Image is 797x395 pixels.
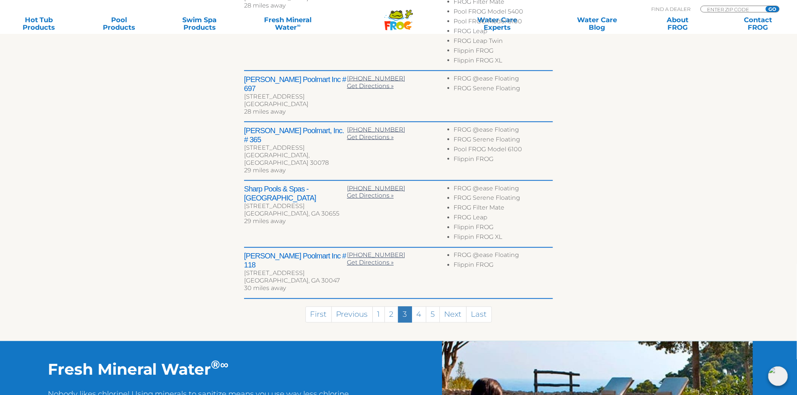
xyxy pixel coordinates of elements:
li: FROG Leap [454,214,553,224]
div: [STREET_ADDRESS] [244,144,347,152]
li: Flippin FROG [454,155,553,165]
a: Water CareBlog [566,16,629,31]
div: [GEOGRAPHIC_DATA], GA 30047 [244,277,347,285]
a: PoolProducts [88,16,151,31]
a: Last [466,307,492,323]
div: [STREET_ADDRESS] [244,93,347,100]
a: 5 [426,307,440,323]
li: FROG Serene Floating [454,136,553,146]
a: [PHONE_NUMBER] [347,75,405,82]
a: Hot TubProducts [8,16,70,31]
div: [GEOGRAPHIC_DATA] [244,100,347,108]
li: FROG @ease Floating [454,252,553,261]
li: FROG @ease Floating [454,185,553,194]
a: 1 [373,307,385,323]
a: Previous [331,307,373,323]
a: AboutFROG [646,16,709,31]
li: Pool FROG Model 5400 [454,8,553,18]
img: openIcon [768,366,788,386]
span: 28 miles away [244,108,286,115]
a: 2 [385,307,398,323]
li: Flippin FROG XL [454,57,553,67]
p: Find A Dealer [652,6,691,12]
a: Get Directions » [347,134,394,141]
li: FROG Serene Floating [454,85,553,94]
span: 29 miles away [244,167,286,174]
input: GO [766,6,779,12]
sup: ∞ [220,358,229,372]
li: FROG Serene Floating [454,194,553,204]
h2: [PERSON_NAME] Poolmart, Inc. # 365 [244,126,347,144]
span: 28 miles away [244,2,286,9]
a: [PHONE_NUMBER] [347,252,405,259]
a: [PHONE_NUMBER] [347,185,405,192]
a: Get Directions » [347,259,394,266]
li: Flippin FROG [454,261,553,271]
li: FROG Leap [454,27,553,37]
li: Pool FROG Model 6100 [454,18,553,27]
a: Get Directions » [347,82,394,90]
li: Flippin FROG [454,224,553,234]
a: 4 [412,307,426,323]
li: Flippin FROG XL [454,234,553,243]
a: Get Directions » [347,192,394,199]
a: First [305,307,332,323]
a: Swim SpaProducts [168,16,231,31]
span: 29 miles away [244,218,286,225]
a: Next [440,307,467,323]
sup: ® [211,358,220,372]
span: 30 miles away [244,285,286,292]
li: Flippin FROG [454,47,553,57]
a: ContactFROG [727,16,789,31]
h2: [PERSON_NAME] Poolmart Inc # 697 [244,75,347,93]
li: FROG @ease Floating [454,126,553,136]
li: FROG @ease Floating [454,75,553,85]
div: [GEOGRAPHIC_DATA], [GEOGRAPHIC_DATA] 30078 [244,152,347,167]
li: FROG Filter Mate [454,204,553,214]
a: 3 [398,307,412,323]
li: Pool FROG Model 6100 [454,146,553,155]
h2: Sharp Pools & Spas - [GEOGRAPHIC_DATA] [244,185,347,203]
a: [PHONE_NUMBER] [347,126,405,133]
div: [STREET_ADDRESS] [244,270,347,277]
h2: [PERSON_NAME] Poolmart Inc # 118 [244,252,347,270]
h2: Fresh Mineral Water [48,360,351,379]
li: FROG Leap Twin [454,37,553,47]
div: [STREET_ADDRESS] [244,203,347,210]
div: [GEOGRAPHIC_DATA], GA 30655 [244,210,347,218]
input: Zip Code Form [707,6,757,12]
